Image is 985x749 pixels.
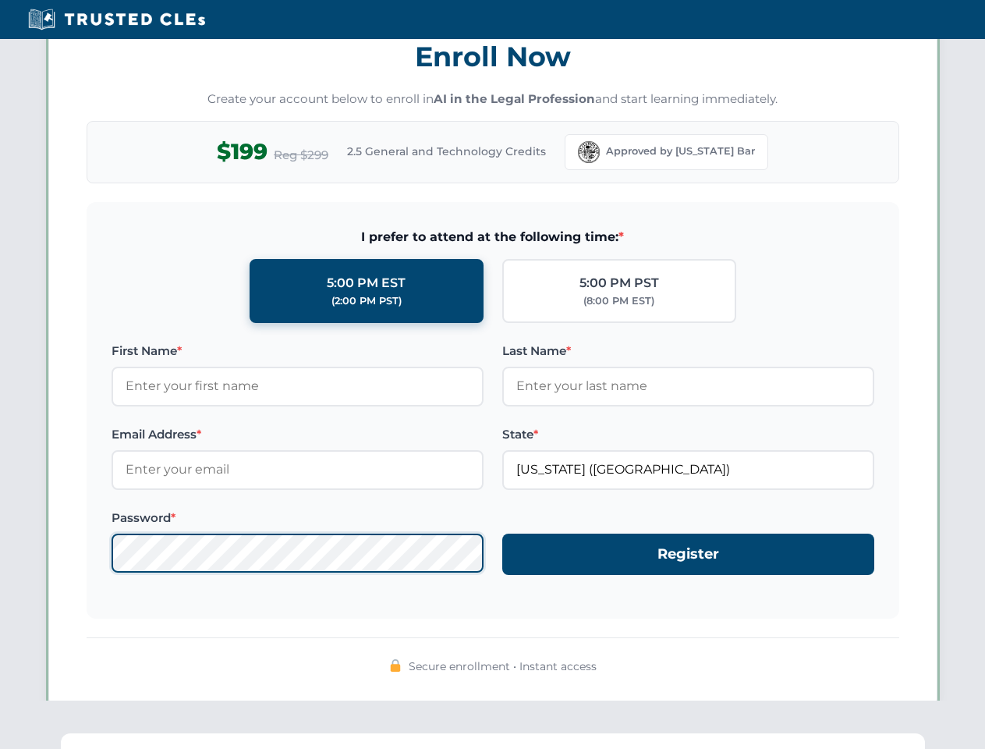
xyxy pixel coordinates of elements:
[434,91,595,106] strong: AI in the Legal Profession
[502,534,874,575] button: Register
[217,134,268,169] span: $199
[606,144,755,159] span: Approved by [US_STATE] Bar
[112,227,874,247] span: I prefer to attend at the following time:
[389,659,402,672] img: 🔒
[583,293,654,309] div: (8:00 PM EST)
[327,273,406,293] div: 5:00 PM EST
[347,143,546,160] span: 2.5 General and Technology Credits
[112,367,484,406] input: Enter your first name
[331,293,402,309] div: (2:00 PM PST)
[502,367,874,406] input: Enter your last name
[112,425,484,444] label: Email Address
[274,146,328,165] span: Reg $299
[87,91,899,108] p: Create your account below to enroll in and start learning immediately.
[578,141,600,163] img: Florida Bar
[23,8,210,31] img: Trusted CLEs
[112,342,484,360] label: First Name
[112,509,484,527] label: Password
[502,342,874,360] label: Last Name
[502,450,874,489] input: Florida (FL)
[112,450,484,489] input: Enter your email
[579,273,659,293] div: 5:00 PM PST
[87,32,899,81] h3: Enroll Now
[502,425,874,444] label: State
[409,658,597,675] span: Secure enrollment • Instant access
